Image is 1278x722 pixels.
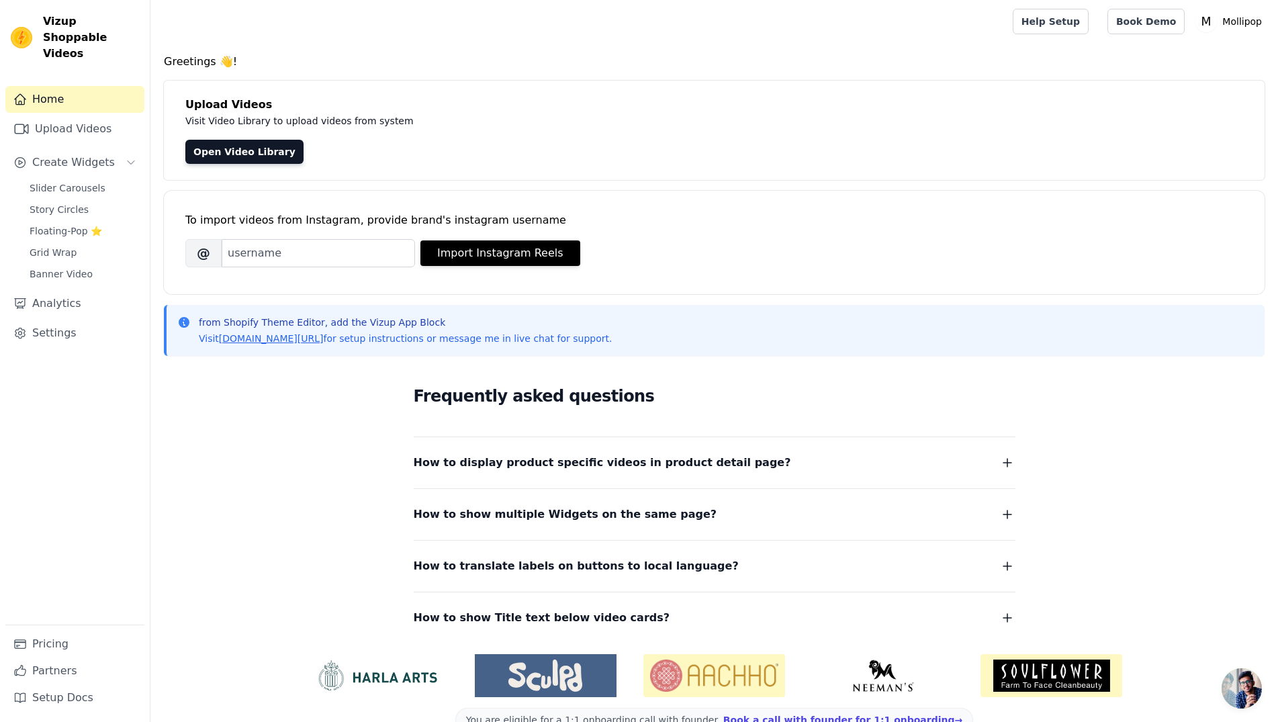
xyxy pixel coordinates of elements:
span: Story Circles [30,203,89,216]
a: Banner Video [21,265,144,283]
a: Floating-Pop ⭐ [21,222,144,240]
span: @ [185,239,222,267]
span: Create Widgets [32,154,115,171]
a: Відкритий чат [1222,668,1262,709]
a: [DOMAIN_NAME][URL] [219,333,324,344]
a: Slider Carousels [21,179,144,197]
h4: Greetings 👋! [164,54,1265,70]
a: Home [5,86,144,113]
span: Grid Wrap [30,246,77,259]
a: Open Video Library [185,140,304,164]
button: Create Widgets [5,149,144,176]
button: M Mollipop [1195,9,1267,34]
text: M [1201,15,1212,28]
a: Pricing [5,631,144,658]
span: Banner Video [30,267,93,281]
img: Sculpd US [475,660,617,692]
a: Upload Videos [5,116,144,142]
h4: Upload Videos [185,97,1243,113]
a: Analytics [5,290,144,317]
input: username [222,239,415,267]
p: Visit for setup instructions or message me in live chat for support. [199,332,612,345]
a: Settings [5,320,144,347]
span: Vizup Shoppable Videos [43,13,139,62]
button: Import Instagram Reels [420,240,580,266]
img: Neeman's [812,660,954,692]
span: Slider Carousels [30,181,105,195]
a: Grid Wrap [21,243,144,262]
div: To import videos from Instagram, provide brand's instagram username [185,212,1243,228]
span: How to translate labels on buttons to local language? [414,557,739,576]
button: How to display product specific videos in product detail page? [414,453,1015,472]
img: Soulflower [980,654,1122,697]
a: Help Setup [1013,9,1089,34]
span: How to display product specific videos in product detail page? [414,453,791,472]
p: Mollipop [1217,9,1267,34]
a: Partners [5,658,144,684]
img: Vizup [11,27,32,48]
span: How to show Title text below video cards? [414,608,670,627]
span: Floating-Pop ⭐ [30,224,102,238]
button: How to translate labels on buttons to local language? [414,557,1015,576]
a: Book Demo [1107,9,1185,34]
img: Aachho [643,654,785,697]
button: How to show multiple Widgets on the same page? [414,505,1015,524]
img: HarlaArts [306,660,448,692]
a: Story Circles [21,200,144,219]
p: from Shopify Theme Editor, add the Vizup App Block [199,316,612,329]
span: How to show multiple Widgets on the same page? [414,505,717,524]
p: Visit Video Library to upload videos from system [185,113,787,129]
button: How to show Title text below video cards? [414,608,1015,627]
a: Setup Docs [5,684,144,711]
h2: Frequently asked questions [414,383,1015,410]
